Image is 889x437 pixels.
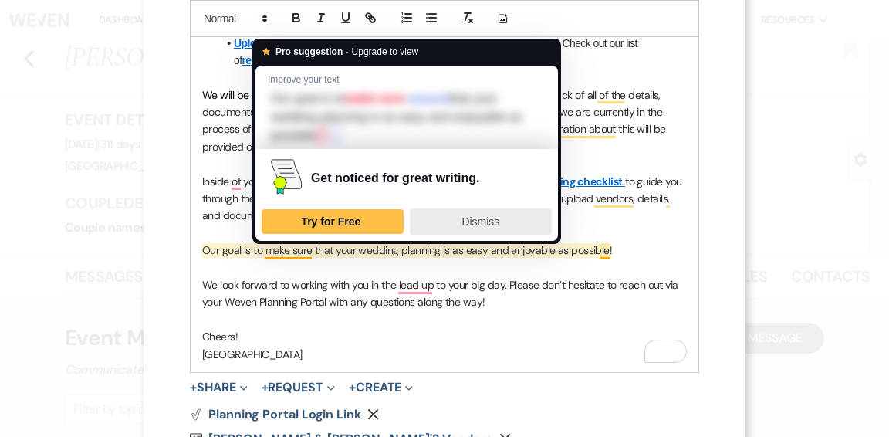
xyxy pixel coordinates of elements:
[349,381,413,394] button: Create
[349,381,356,394] span: +
[202,346,687,363] p: [GEOGRAPHIC_DATA]
[262,381,335,394] button: Request
[202,278,681,309] span: We look forward to working with you in the lead up to your big day. Please don’t hesitate to reac...
[202,243,612,257] span: Our goal is to make sure that your wedding planning is as easy and enjoyable as possible!
[242,54,378,66] a: recommended vendors here!
[190,381,248,394] button: Share
[202,88,327,102] span: We will be using the Weven
[234,37,439,49] strong: you’ve already hired
[202,88,668,154] span: system to collaborate, stay organized, and keep track of all of the details, documents, contact i...
[202,174,409,188] span: Inside of your Planning Portal, you’ll also find a
[190,408,361,421] button: Planning Portal Login Link
[190,381,197,394] span: +
[262,381,269,394] span: +
[202,330,238,344] span: Cheers!
[202,174,684,223] span: to guide you through the planning process. As you complete tasks, you will be prompted to upload ...
[208,406,361,422] span: Planning Portal Login Link
[234,37,343,49] a: Uploading any vendors
[234,37,640,66] span: (need help finding vendors? Check out our list of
